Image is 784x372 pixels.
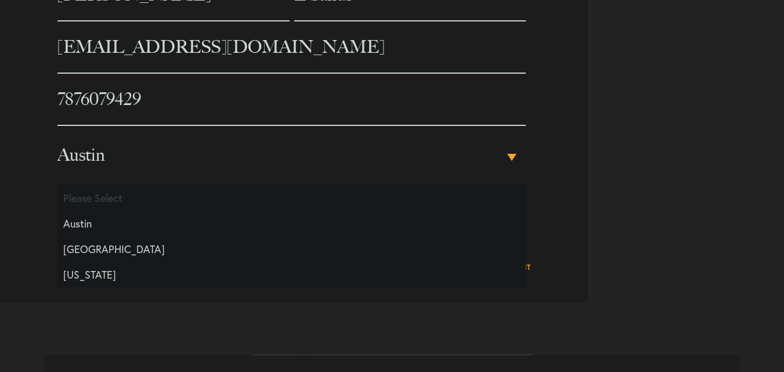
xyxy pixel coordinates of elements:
[57,21,525,74] input: Email address*
[507,154,516,161] b: ▾
[57,262,525,287] li: [US_STATE]
[57,236,525,262] li: [GEOGRAPHIC_DATA]
[57,126,503,184] span: Austin
[57,185,525,211] li: Please Select
[57,211,525,236] li: Austin
[57,74,525,126] input: Phone number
